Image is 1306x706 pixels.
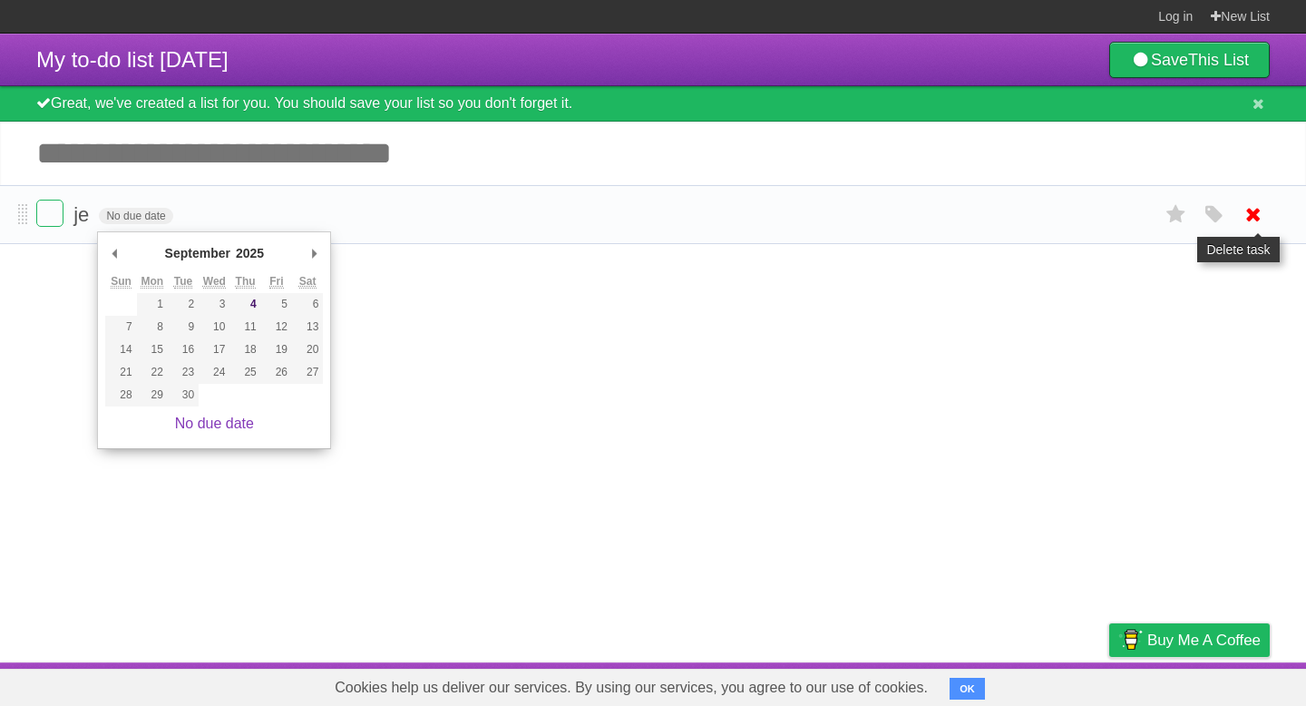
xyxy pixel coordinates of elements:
[229,293,260,316] button: 4
[269,275,283,289] abbr: Friday
[137,316,168,338] button: 8
[868,667,906,701] a: About
[168,384,199,407] button: 30
[299,275,317,289] abbr: Saturday
[105,338,136,361] button: 14
[137,338,168,361] button: 15
[1086,667,1133,701] a: Privacy
[950,678,985,700] button: OK
[168,361,199,384] button: 23
[229,338,260,361] button: 18
[105,384,136,407] button: 28
[99,208,172,224] span: No due date
[137,384,168,407] button: 29
[292,293,323,316] button: 6
[199,316,229,338] button: 10
[199,293,229,316] button: 3
[261,293,292,316] button: 5
[229,361,260,384] button: 25
[36,200,63,227] label: Done
[137,361,168,384] button: 22
[229,316,260,338] button: 11
[1024,667,1064,701] a: Terms
[317,670,946,706] span: Cookies help us deliver our services. By using our services, you agree to our use of cookies.
[174,275,192,289] abbr: Tuesday
[292,361,323,384] button: 27
[36,47,229,72] span: My to-do list [DATE]
[292,316,323,338] button: 13
[928,667,1001,701] a: Developers
[175,416,254,431] a: No due date
[261,338,292,361] button: 19
[168,293,199,316] button: 2
[141,275,163,289] abbr: Monday
[105,361,136,384] button: 21
[168,316,199,338] button: 9
[292,338,323,361] button: 20
[236,275,256,289] abbr: Thursday
[305,240,323,267] button: Next Month
[105,240,123,267] button: Previous Month
[1188,51,1249,69] b: This List
[1109,42,1270,78] a: SaveThis List
[168,338,199,361] button: 16
[1109,623,1270,657] a: Buy me a coffee
[137,293,168,316] button: 1
[199,361,229,384] button: 24
[261,316,292,338] button: 12
[1118,624,1143,655] img: Buy me a coffee
[1159,200,1194,230] label: Star task
[111,275,132,289] abbr: Sunday
[162,240,233,267] div: September
[261,361,292,384] button: 26
[203,275,226,289] abbr: Wednesday
[199,338,229,361] button: 17
[73,203,93,226] span: je
[1155,667,1270,701] a: Suggest a feature
[105,316,136,338] button: 7
[233,240,267,267] div: 2025
[1147,624,1261,656] span: Buy me a coffee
